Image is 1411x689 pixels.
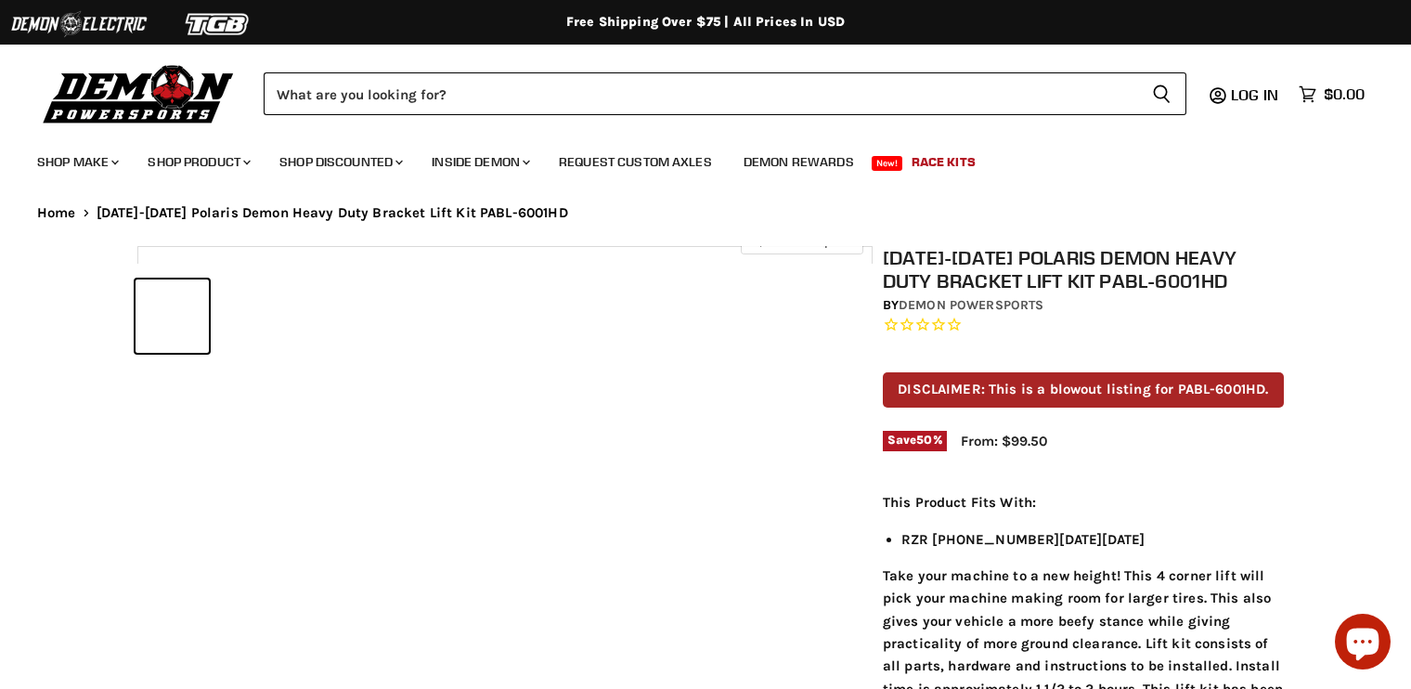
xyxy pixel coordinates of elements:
[23,143,130,181] a: Shop Make
[37,205,76,221] a: Home
[264,72,1137,115] input: Search
[883,372,1284,407] p: DISCLAIMER: This is a blowout listing for PABL-6001HD.
[1289,81,1374,108] a: $0.00
[37,60,240,126] img: Demon Powersports
[1137,72,1186,115] button: Search
[883,246,1284,292] h1: [DATE]-[DATE] Polaris Demon Heavy Duty Bracket Lift Kit PABL-6001HD
[883,316,1284,335] span: Rated 0.0 out of 5 stars 0 reviews
[872,156,903,171] span: New!
[1329,614,1396,674] inbox-online-store-chat: Shopify online store chat
[883,491,1284,513] p: This Product Fits With:
[1223,86,1289,103] a: Log in
[9,6,149,42] img: Demon Electric Logo 2
[750,234,853,248] span: Click to expand
[898,143,990,181] a: Race Kits
[883,295,1284,316] div: by
[23,136,1360,181] ul: Main menu
[265,143,414,181] a: Shop Discounted
[97,205,568,221] span: [DATE]-[DATE] Polaris Demon Heavy Duty Bracket Lift Kit PABL-6001HD
[149,6,288,42] img: TGB Logo 2
[883,431,947,451] span: Save %
[134,143,262,181] a: Shop Product
[961,433,1047,449] span: From: $99.50
[730,143,868,181] a: Demon Rewards
[899,297,1043,313] a: Demon Powersports
[901,528,1284,551] li: RZR [PHONE_NUMBER][DATE][DATE]
[545,143,726,181] a: Request Custom Axles
[418,143,541,181] a: Inside Demon
[264,72,1186,115] form: Product
[916,433,932,447] span: 50
[136,279,209,353] button: 2014-2020 Polaris Demon Heavy Duty Bracket Lift Kit PABL-6001HD thumbnail
[1231,85,1278,104] span: Log in
[1324,85,1365,103] span: $0.00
